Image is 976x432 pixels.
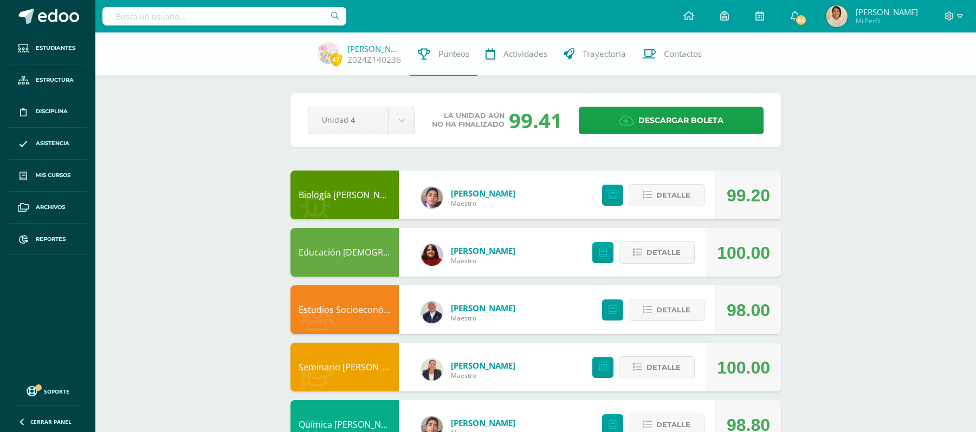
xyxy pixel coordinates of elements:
span: Estudiantes [36,44,75,53]
button: Detalle [619,241,695,264]
span: Cerrar panel [30,418,72,426]
span: Detalle [647,357,681,377]
div: 100.00 [717,228,770,277]
div: Educación Cristiana Bach V [290,228,399,277]
a: Trayectoria [555,32,634,76]
input: Busca un usuario... [102,7,346,25]
span: 64 [795,14,807,26]
div: 99.41 [509,106,563,134]
a: [PERSON_NAME] [451,360,515,371]
span: Detalle [647,243,681,263]
img: b503dfbe7b5392f0fb8a655e01e0675b.png [318,42,339,64]
a: Estructura [9,64,87,96]
a: Reportes [9,224,87,256]
div: Biología Bach V [290,171,399,219]
span: Detalle [656,300,690,320]
a: Química [PERSON_NAME] V [299,418,409,430]
span: Maestro [451,371,515,380]
div: 98.00 [727,286,770,335]
a: Contactos [634,32,710,76]
a: Punteos [410,32,477,76]
a: Estudios Socioeconómicos [PERSON_NAME] V [299,304,485,316]
span: Reportes [36,235,66,244]
a: [PERSON_NAME] [451,417,515,428]
a: Educación [DEMOGRAPHIC_DATA][PERSON_NAME] V [299,246,512,258]
button: Detalle [629,184,704,206]
span: Contactos [664,48,702,60]
a: [PERSON_NAME] [451,303,515,313]
div: Estudios Socioeconómicos Bach V [290,285,399,334]
a: [PERSON_NAME] [347,43,402,54]
a: Actividades [477,32,555,76]
a: [PERSON_NAME] [451,245,515,256]
span: Soporte [44,388,69,395]
span: Asistencia [36,139,69,148]
img: 8a9643c1d9fe29367a6b5a0e38b41c38.png [421,302,443,323]
span: Unidad 4 [322,107,375,133]
a: 2024Z140236 [347,54,401,66]
span: [PERSON_NAME] [856,6,918,17]
a: Biología [PERSON_NAME] V [299,189,408,201]
a: Disciplina [9,96,87,128]
a: [PERSON_NAME] [451,188,515,199]
span: Archivos [36,203,65,212]
a: Asistencia [9,128,87,160]
a: Unidad 4 [308,107,415,134]
span: Maestro [451,313,515,323]
a: Archivos [9,192,87,224]
a: Seminario [PERSON_NAME] V [299,361,417,373]
div: 100.00 [717,343,770,392]
span: Actividades [503,48,547,60]
a: Descargar boleta [579,107,764,134]
span: Punteos [438,48,469,60]
span: Mis cursos [36,171,70,180]
button: Detalle [629,299,704,321]
span: Disciplina [36,107,68,116]
span: Trayectoria [583,48,626,60]
div: 99.20 [727,171,770,220]
img: 5bb1a44df6f1140bb573547ac59d95bf.png [421,244,443,266]
img: 20a668021bd672466ff3ff9855dcdffa.png [826,5,848,27]
img: 281c1a9544439c75d6e409e1da34b3c2.png [421,359,443,381]
button: Detalle [619,356,695,378]
span: Mi Perfil [856,16,918,25]
img: 2a2a9cd9dbe58da07c13c0bf73641d63.png [421,187,443,208]
span: La unidad aún no ha finalizado [432,112,505,129]
a: Soporte [13,383,82,398]
a: Estudiantes [9,32,87,64]
span: Maestro [451,199,515,208]
a: Mis cursos [9,160,87,192]
span: Maestro [451,256,515,265]
span: Estructura [36,76,74,84]
span: Descargar boleta [638,107,723,134]
div: Seminario Bach V [290,343,399,391]
span: 47 [330,53,342,66]
span: Detalle [656,185,690,205]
